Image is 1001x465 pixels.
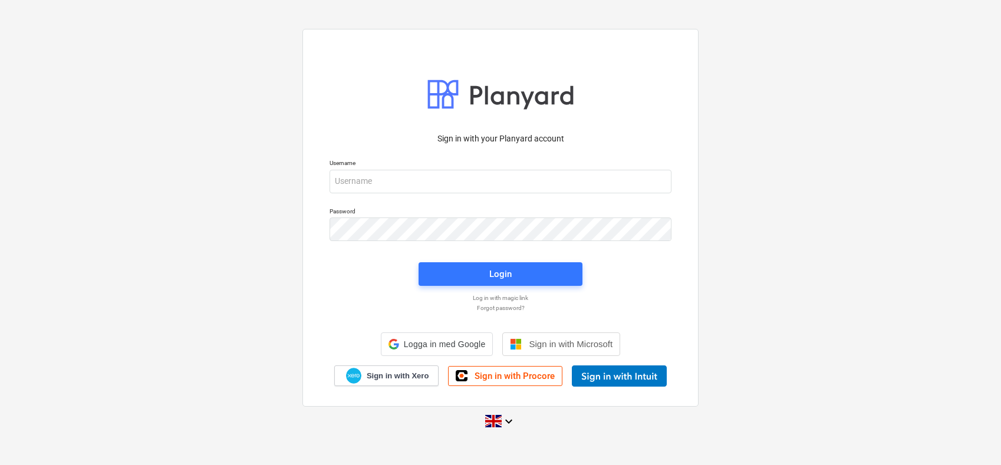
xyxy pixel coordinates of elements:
span: Logga in med Google [404,339,486,349]
span: Sign in with Microsoft [529,339,613,349]
img: Xero logo [346,368,361,384]
input: Username [330,170,671,193]
span: Sign in with Procore [475,371,555,381]
a: Log in with magic link [324,294,677,302]
img: Microsoft logo [510,338,522,350]
p: Username [330,159,671,169]
a: Forgot password? [324,304,677,312]
div: Logga in med Google [381,332,493,356]
span: Sign in with Xero [367,371,429,381]
a: Sign in with Procore [448,366,562,386]
p: Sign in with your Planyard account [330,133,671,145]
button: Login [419,262,582,286]
i: keyboard_arrow_down [502,414,516,428]
div: Login [489,266,512,282]
p: Password [330,207,671,217]
a: Sign in with Xero [334,365,439,386]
